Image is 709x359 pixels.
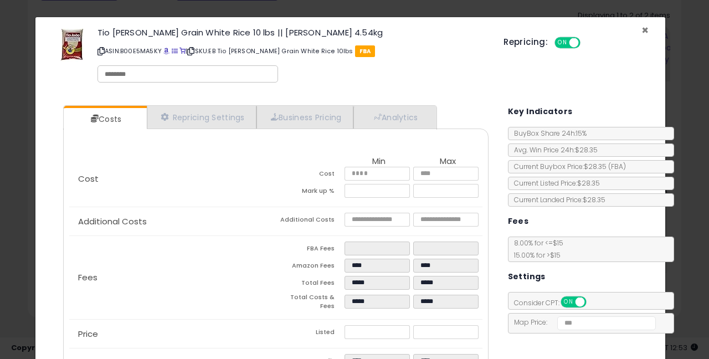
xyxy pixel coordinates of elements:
[276,325,345,342] td: Listed
[508,238,563,260] span: 8.00 % for <= $15
[508,214,529,228] h5: Fees
[276,259,345,276] td: Amazon Fees
[508,162,626,171] span: Current Buybox Price:
[69,217,276,226] p: Additional Costs
[508,129,587,138] span: BuyBox Share 24h: 15%
[413,157,482,167] th: Max
[508,178,600,188] span: Current Listed Price: $28.35
[276,293,345,314] td: Total Costs & Fees
[345,157,413,167] th: Min
[508,195,605,204] span: Current Landed Price: $28.35
[147,106,256,129] a: Repricing Settings
[584,298,602,307] span: OFF
[508,145,598,155] span: Avg. Win Price 24h: $28.35
[276,242,345,259] td: FBA Fees
[276,184,345,201] td: Mark up %
[97,42,487,60] p: ASIN: B00E5MA5KY | SKU: EB Tio [PERSON_NAME] Grain White Rice 10lbs
[508,105,573,119] h5: Key Indicators
[60,28,84,61] img: 51TxtFMp01L._SL60_.jpg
[508,298,601,307] span: Consider CPT:
[276,213,345,230] td: Additional Costs
[641,22,649,38] span: ×
[355,45,376,57] span: FBA
[276,167,345,184] td: Cost
[579,38,597,48] span: OFF
[179,47,186,55] a: Your listing only
[69,273,276,282] p: Fees
[353,106,435,129] a: Analytics
[508,317,656,327] span: Map Price:
[508,270,546,284] h5: Settings
[256,106,353,129] a: Business Pricing
[276,276,345,293] td: Total Fees
[64,108,146,130] a: Costs
[584,162,626,171] span: $28.35
[172,47,178,55] a: All offer listings
[504,38,548,47] h5: Repricing:
[69,330,276,339] p: Price
[163,47,169,55] a: BuyBox page
[556,38,569,48] span: ON
[608,162,626,171] span: ( FBA )
[97,28,487,37] h3: Tio [PERSON_NAME] Grain White Rice 10 lbs || [PERSON_NAME] 4.54kg
[562,298,576,307] span: ON
[69,175,276,183] p: Cost
[508,250,561,260] span: 15.00 % for > $15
